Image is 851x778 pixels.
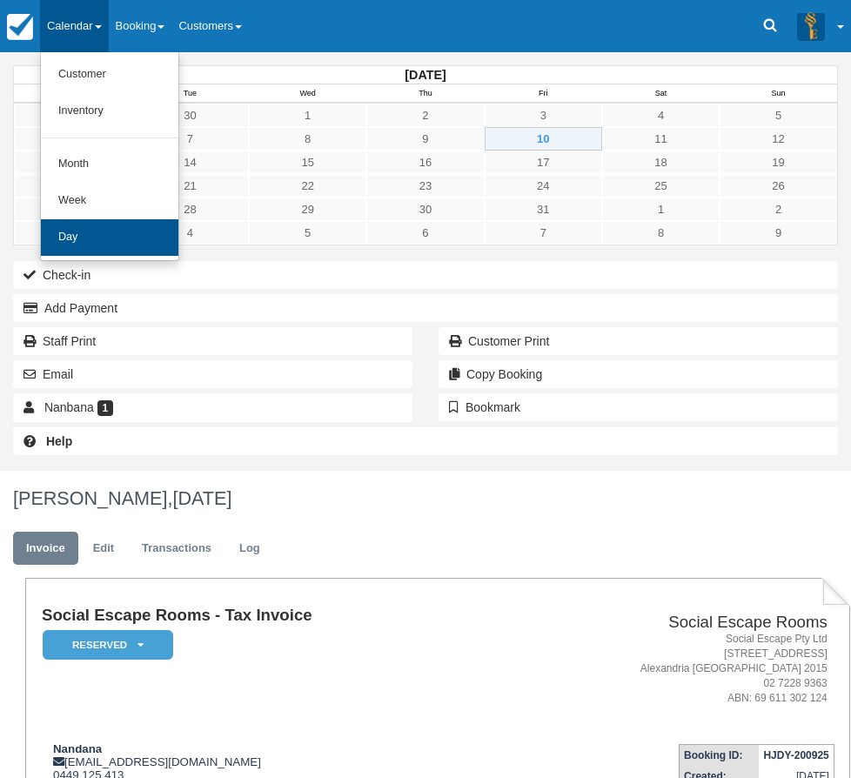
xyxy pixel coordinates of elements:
[7,14,33,40] img: checkfront-main-nav-mini-logo.png
[14,221,131,245] a: 3
[42,607,496,625] h1: Social Escape Rooms - Tax Invoice
[249,174,366,198] a: 22
[13,427,838,455] a: Help
[249,84,366,104] th: Wed
[13,532,78,566] a: Invoice
[172,487,231,509] span: [DATE]
[41,219,178,256] a: Day
[41,146,178,183] a: Month
[14,84,131,104] th: Mon
[720,198,837,221] a: 2
[366,84,484,104] th: Thu
[439,327,838,355] a: Customer Print
[13,393,412,421] a: Nanbana 1
[249,198,366,221] a: 29
[14,104,131,127] a: 29
[249,221,366,245] a: 5
[40,52,179,261] ul: Calendar
[485,221,602,245] a: 7
[602,127,720,151] a: 11
[366,221,484,245] a: 6
[602,104,720,127] a: 4
[80,532,127,566] a: Edit
[14,151,131,174] a: 13
[720,151,837,174] a: 19
[763,749,828,761] strong: HJDY-200925
[249,127,366,151] a: 8
[14,127,131,151] a: 6
[131,198,249,221] a: 28
[13,294,838,322] button: Add Payment
[366,198,484,221] a: 30
[13,261,838,289] button: Check-in
[720,221,837,245] a: 9
[131,127,249,151] a: 7
[41,57,178,93] a: Customer
[131,221,249,245] a: 4
[226,532,273,566] a: Log
[44,400,94,414] span: Nanbana
[249,151,366,174] a: 15
[129,532,224,566] a: Transactions
[131,174,249,198] a: 21
[485,174,602,198] a: 24
[485,127,602,151] a: 10
[503,614,827,632] h2: Social Escape Rooms
[503,632,827,707] address: Social Escape Pty Ltd [STREET_ADDRESS] Alexandria [GEOGRAPHIC_DATA] 2015 02 7228 9363 ABN: 69 611...
[485,104,602,127] a: 3
[131,104,249,127] a: 30
[366,104,484,127] a: 2
[439,360,838,388] button: Copy Booking
[602,221,720,245] a: 8
[41,183,178,219] a: Week
[131,84,249,104] th: Tue
[42,629,167,661] a: Reserved
[485,84,602,104] th: Fri
[720,127,837,151] a: 12
[602,198,720,221] a: 1
[680,745,760,767] th: Booking ID:
[602,84,720,104] th: Sat
[366,127,484,151] a: 9
[485,198,602,221] a: 31
[366,151,484,174] a: 16
[14,198,131,221] a: 27
[439,393,838,421] button: Bookmark
[405,68,446,82] strong: [DATE]
[41,93,178,130] a: Inventory
[720,104,837,127] a: 5
[797,12,825,40] img: A3
[14,174,131,198] a: 20
[366,174,484,198] a: 23
[46,434,72,448] b: Help
[53,742,102,755] strong: Nandana
[97,400,114,416] span: 1
[13,360,412,388] button: Email
[602,174,720,198] a: 25
[43,630,173,661] em: Reserved
[720,84,837,104] th: Sun
[720,174,837,198] a: 26
[602,151,720,174] a: 18
[131,151,249,174] a: 14
[13,488,838,509] h1: [PERSON_NAME],
[249,104,366,127] a: 1
[485,151,602,174] a: 17
[13,327,412,355] a: Staff Print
